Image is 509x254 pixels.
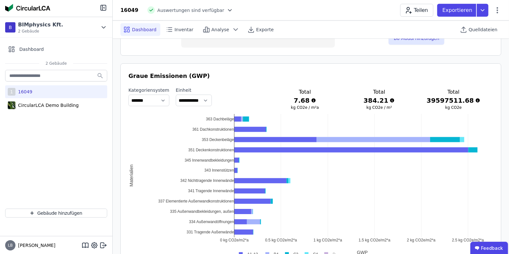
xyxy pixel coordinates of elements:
label: Einheit [176,87,212,93]
h3: 7.68 [278,96,332,105]
h3: Total [352,88,406,96]
h3: Total [427,88,480,96]
h3: kg CO2e / m²a [278,105,332,110]
p: Exportieren [442,6,474,14]
span: Dashboard [132,26,156,33]
span: Inventar [174,26,193,33]
img: Concular [5,4,50,12]
span: Exporte [256,26,274,33]
h3: kg CO2e [427,105,480,110]
button: Gebäude hinzufügen [5,209,107,218]
label: Kategoriensystem [128,87,169,93]
div: 16049 [15,89,33,95]
span: 2 Gebäude [18,29,63,34]
h3: 384.21 [352,96,406,105]
h3: Total [278,88,332,96]
h3: kg CO2e / m² [352,105,406,110]
span: Dashboard [19,46,44,52]
span: Quelldateien [469,26,497,33]
div: BIMphysics Kft. [18,21,63,29]
span: Auswertungen sind verfügbar [157,7,224,14]
span: Analyse [212,26,229,33]
img: CircularLCA Demo Building [8,100,15,110]
div: B [5,22,15,33]
span: 2 Gebäude [39,61,73,66]
span: LB [8,243,13,247]
h3: 39597511.68 [427,96,480,105]
div: CircularLCA Demo Building [15,102,79,108]
div: 16049 [120,6,138,14]
div: 1 [8,88,15,96]
h3: Graue Emissionen (GWP) [128,71,493,80]
span: [PERSON_NAME] [15,242,55,249]
button: Teilen [400,4,433,17]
